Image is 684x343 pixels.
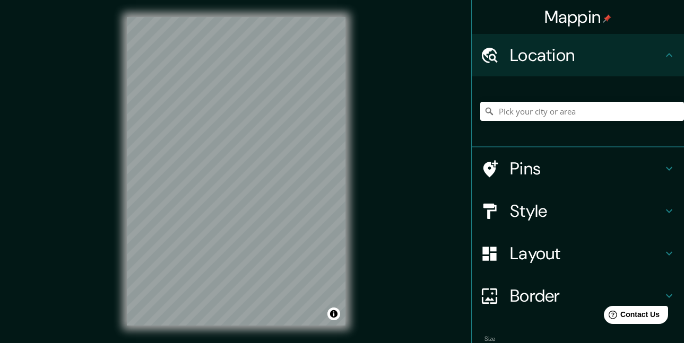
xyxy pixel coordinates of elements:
div: Pins [472,147,684,190]
button: Toggle attribution [327,307,340,320]
input: Pick your city or area [480,102,684,121]
div: Border [472,275,684,317]
h4: Border [510,285,663,306]
div: Layout [472,232,684,275]
div: Style [472,190,684,232]
h4: Style [510,200,663,222]
iframe: Help widget launcher [590,302,672,331]
h4: Pins [510,158,663,179]
h4: Location [510,45,663,66]
img: pin-icon.png [603,14,611,23]
canvas: Map [127,17,345,326]
h4: Layout [510,243,663,264]
div: Location [472,34,684,76]
h4: Mappin [544,6,612,28]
